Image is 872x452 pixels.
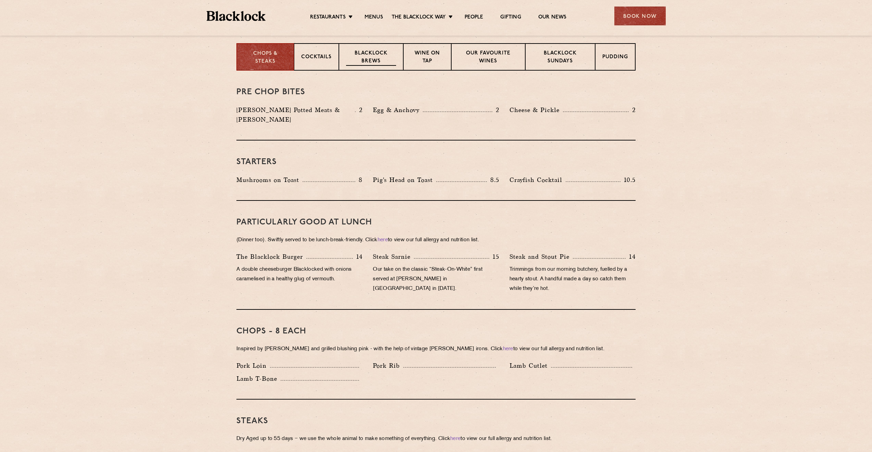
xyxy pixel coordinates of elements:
[365,14,383,22] a: Menus
[236,344,636,354] p: Inspired by [PERSON_NAME] and grilled blushing pink - with the help of vintage [PERSON_NAME] iron...
[236,175,303,185] p: Mushrooms on Toast
[236,88,636,97] h3: Pre Chop Bites
[373,252,414,261] p: Steak Sarnie
[621,175,636,184] p: 10.5
[487,175,499,184] p: 8.5
[410,50,444,66] p: Wine on Tap
[626,252,636,261] p: 14
[458,50,518,66] p: Our favourite wines
[629,106,636,114] p: 2
[509,105,563,115] p: Cheese & Pickle
[346,50,396,66] p: Blacklock Brews
[244,50,287,65] p: Chops & Steaks
[236,252,306,261] p: The Blacklock Burger
[503,346,513,352] a: here
[373,105,423,115] p: Egg & Anchovy
[373,175,436,185] p: Pig's Head on Toast
[236,327,636,336] h3: Chops - 8 each
[509,175,566,185] p: Crayfish Cocktail
[207,11,266,21] img: BL_Textured_Logo-footer-cropped.svg
[236,434,636,444] p: Dry Aged up to 55 days − we use the whole animal to make something of everything. Click to view o...
[532,50,588,66] p: Blacklock Sundays
[614,7,666,25] div: Book Now
[355,175,363,184] p: 8
[236,374,281,383] p: Lamb T-Bone
[236,265,363,284] p: A double cheeseburger Blacklocked with onions caramelised in a healthy glug of vermouth.
[500,14,521,22] a: Gifting
[373,361,403,370] p: Pork Rib
[492,106,499,114] p: 2
[301,53,332,62] p: Cocktails
[602,53,628,62] p: Pudding
[538,14,567,22] a: Our News
[236,361,270,370] p: Pork Loin
[236,158,636,167] h3: Starters
[310,14,346,22] a: Restaurants
[356,106,363,114] p: 2
[236,105,355,124] p: [PERSON_NAME] Potted Meats & [PERSON_NAME]
[489,252,499,261] p: 15
[465,14,483,22] a: People
[236,235,636,245] p: (Dinner too). Swiftly served to be lunch-break-friendly. Click to view our full allergy and nutri...
[509,265,636,294] p: Trimmings from our morning butchery, fuelled by a hearty stout. A handful made a day so catch the...
[450,436,460,441] a: here
[509,361,551,370] p: Lamb Cutlet
[392,14,446,22] a: The Blacklock Way
[236,417,636,426] h3: Steaks
[378,237,388,243] a: here
[373,265,499,294] p: Our take on the classic “Steak-On-White” first served at [PERSON_NAME] in [GEOGRAPHIC_DATA] in [D...
[236,218,636,227] h3: PARTICULARLY GOOD AT LUNCH
[509,252,573,261] p: Steak and Stout Pie
[353,252,363,261] p: 14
